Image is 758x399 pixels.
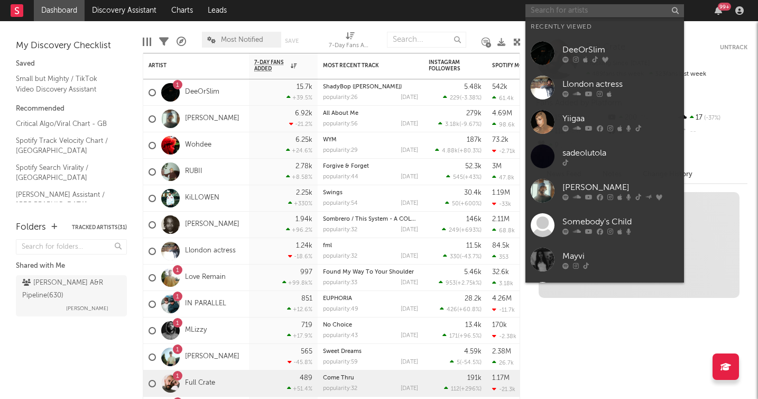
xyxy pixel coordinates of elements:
[461,360,480,366] span: -54.5 %
[492,95,514,102] div: 61.4k
[492,137,509,143] div: 73.2k
[323,190,418,196] div: Swings
[296,189,312,196] div: 2.25k
[461,95,480,101] span: -3.38 %
[449,333,458,339] span: 171
[323,84,418,90] div: ShadyBop (Wesh Wesh)
[323,296,352,302] a: EUPHORIA
[525,70,684,105] a: Llondon actress
[525,105,684,139] a: Yiigaa
[457,280,480,286] span: +2.75k %
[466,242,482,249] div: 11.5k
[525,174,684,208] a: [PERSON_NAME]
[442,332,482,339] div: ( )
[329,40,371,52] div: 7-Day Fans Added (7-Day Fans Added)
[286,226,312,233] div: +96.2 %
[323,322,352,328] a: No Choice
[401,201,418,206] div: [DATE]
[562,215,679,228] div: Somebody's Child
[16,260,127,273] div: Shared with Me
[323,201,358,206] div: popularity: 54
[286,147,312,154] div: +24.6 %
[466,110,482,117] div: 279k
[562,78,679,90] div: Llondon actress
[185,167,202,176] a: RUBII
[323,164,369,169] a: Forgive & Forget
[435,147,482,154] div: ( )
[16,189,116,211] a: [PERSON_NAME] Assistant / [GEOGRAPHIC_DATA]
[323,111,418,116] div: All About Me
[401,121,418,127] div: [DATE]
[492,295,512,302] div: 4.26M
[446,280,456,286] span: 953
[401,95,418,101] div: [DATE]
[295,163,312,170] div: 2.78k
[525,242,684,277] a: Mayvi
[301,348,312,355] div: 565
[323,349,362,355] a: Sweet Dreams
[401,359,418,365] div: [DATE]
[323,84,402,90] a: ShadyBop ([PERSON_NAME])
[453,175,463,180] span: 545
[323,269,418,275] div: Found My Way To Your Shoulder
[149,62,228,69] div: Artist
[438,121,482,128] div: ( )
[443,94,482,101] div: ( )
[562,43,679,56] div: DeeOrSlim
[492,348,511,355] div: 2.38M
[492,121,515,128] div: 98.6k
[16,58,127,70] div: Saved
[492,253,509,260] div: 353
[450,254,460,260] span: 330
[449,228,459,233] span: 249
[492,189,510,196] div: 1.19M
[323,121,358,127] div: popularity: 56
[323,253,357,259] div: popularity: 32
[465,295,482,302] div: 28.2k
[492,201,511,207] div: -33k
[285,38,299,44] button: Save
[323,333,358,339] div: popularity: 43
[461,254,480,260] span: -43.7 %
[289,121,312,128] div: -21.2 %
[301,295,312,302] div: 851
[288,253,312,260] div: -18.6 %
[323,164,418,169] div: Forgive & Forget
[16,275,127,316] a: [PERSON_NAME] A&R Pipeline(630)[PERSON_NAME]
[492,148,515,155] div: -2.71k
[295,216,312,223] div: 1.94k
[286,94,312,101] div: +39.5 %
[562,250,679,262] div: Mayvi
[66,302,108,315] span: [PERSON_NAME]
[300,269,312,276] div: 997
[460,201,480,207] span: +600 %
[451,386,459,392] span: 112
[445,122,459,128] span: 3.18k
[185,352,239,361] a: [PERSON_NAME]
[16,73,116,95] a: Small but Mighty / TikTok Video Discovery Assistant
[492,386,515,393] div: -21.3k
[439,279,482,286] div: ( )
[720,42,747,53] button: Untrack
[185,141,211,150] a: Wohdee
[323,62,402,69] div: Most Recent Track
[525,4,684,17] input: Search for artists
[459,307,480,313] span: +60.8 %
[467,375,482,382] div: 191k
[562,112,679,125] div: Yiigaa
[464,269,482,276] div: 5.46k
[185,220,239,229] a: [PERSON_NAME]
[297,84,312,90] div: 15.7k
[525,277,684,311] a: Apollo Vizion
[452,201,459,207] span: 50
[440,306,482,313] div: ( )
[459,333,480,339] span: +96.5 %
[323,243,332,249] a: fml
[185,379,215,388] a: Full Crate
[323,148,358,153] div: popularity: 29
[254,59,288,72] span: 7-Day Fans Added
[401,174,418,180] div: [DATE]
[457,360,460,366] span: 5
[221,37,263,43] span: Most Notified
[323,280,357,286] div: popularity: 33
